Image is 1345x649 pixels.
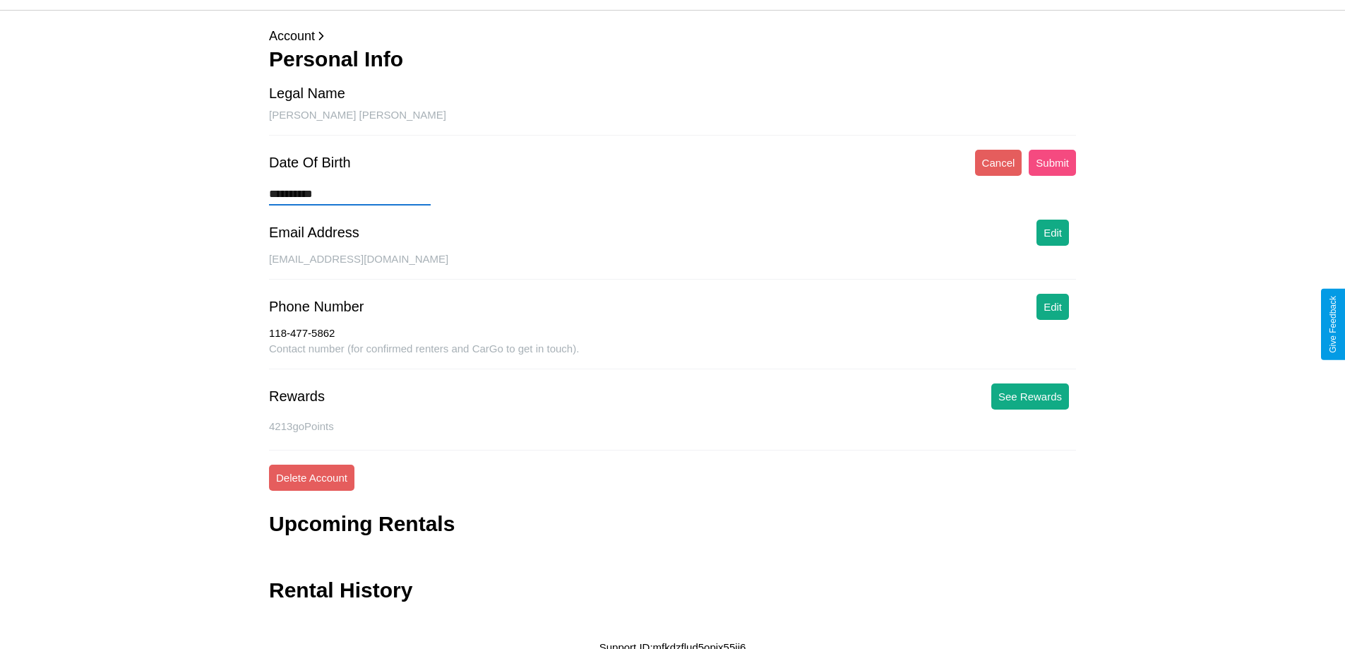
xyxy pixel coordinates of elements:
div: [EMAIL_ADDRESS][DOMAIN_NAME] [269,253,1076,280]
p: Account [269,25,1076,47]
div: [PERSON_NAME] [PERSON_NAME] [269,109,1076,136]
div: Phone Number [269,299,364,315]
button: Submit [1029,150,1076,176]
button: Delete Account [269,465,354,491]
div: Legal Name [269,85,345,102]
button: Edit [1036,220,1069,246]
div: Rewards [269,388,325,405]
button: Edit [1036,294,1069,320]
div: Contact number (for confirmed renters and CarGo to get in touch). [269,343,1076,369]
p: 4213 goPoints [269,417,1076,436]
div: Email Address [269,225,359,241]
div: Date Of Birth [269,155,351,171]
button: See Rewards [991,383,1069,410]
div: Give Feedback [1328,296,1338,353]
h3: Upcoming Rentals [269,512,455,536]
button: Cancel [975,150,1022,176]
h3: Rental History [269,578,412,602]
h3: Personal Info [269,47,1076,71]
div: 118-477-5862 [269,327,1076,343]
